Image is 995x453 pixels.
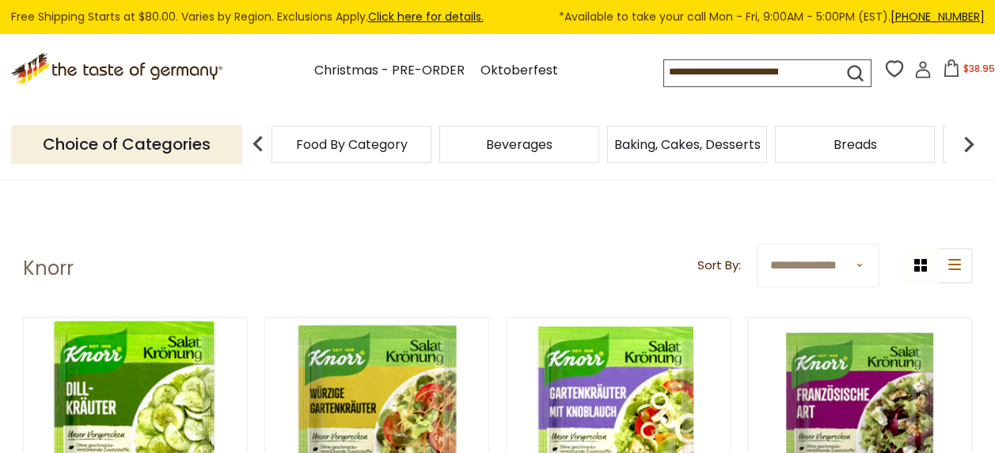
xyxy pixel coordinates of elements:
[697,256,741,276] label: Sort By:
[834,139,877,150] a: Breads
[953,128,985,160] img: next arrow
[614,139,761,150] a: Baking, Cakes, Desserts
[23,257,74,280] h1: Knorr
[296,139,408,150] a: Food By Category
[242,128,274,160] img: previous arrow
[11,8,985,26] div: Free Shipping Starts at $80.00. Varies by Region. Exclusions Apply.
[486,139,553,150] a: Beverages
[963,62,995,75] span: $38.95
[11,125,242,164] p: Choice of Categories
[559,8,985,26] span: *Available to take your call Mon - Fri, 9:00AM - 5:00PM (EST).
[368,9,484,25] a: Click here for details.
[891,9,985,25] a: [PHONE_NUMBER]
[314,60,465,82] a: Christmas - PRE-ORDER
[480,60,558,82] a: Oktoberfest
